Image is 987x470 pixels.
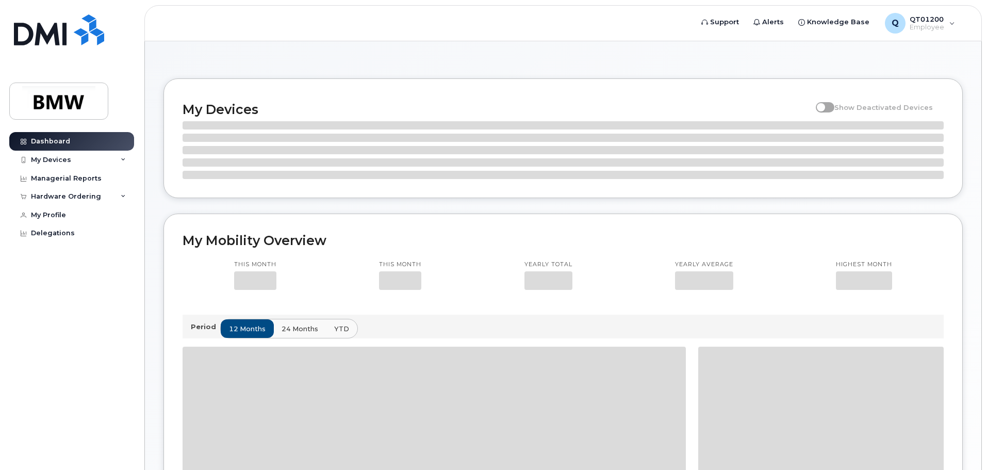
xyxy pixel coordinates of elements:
[816,98,824,106] input: Show Deactivated Devices
[379,261,421,269] p: This month
[234,261,276,269] p: This month
[191,322,220,332] p: Period
[834,103,933,111] span: Show Deactivated Devices
[183,233,944,248] h2: My Mobility Overview
[334,324,349,334] span: YTD
[836,261,892,269] p: Highest month
[524,261,572,269] p: Yearly total
[183,102,811,117] h2: My Devices
[282,324,318,334] span: 24 months
[675,261,733,269] p: Yearly average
